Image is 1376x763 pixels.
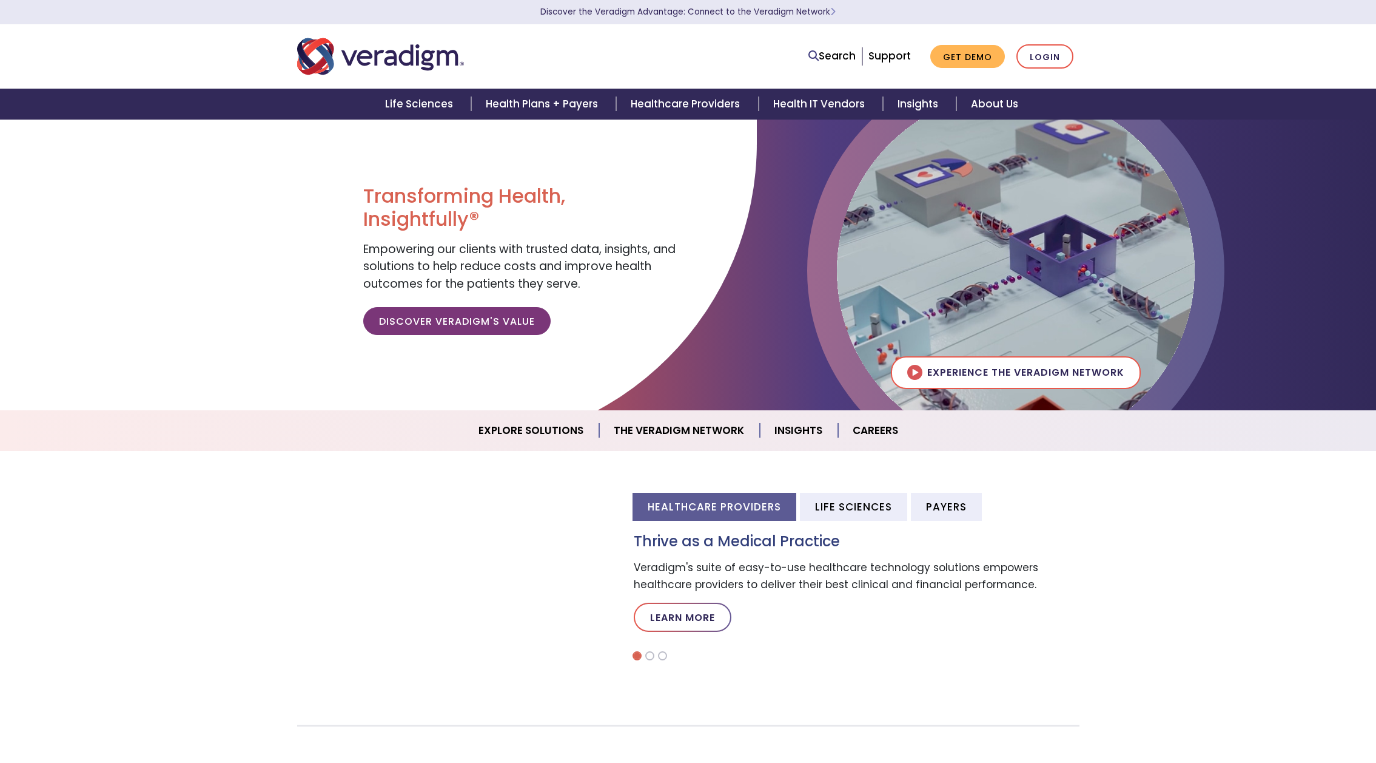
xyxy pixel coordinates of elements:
[363,185,679,231] h1: Transforming Health, Insightfully®
[363,307,551,335] a: Discover Veradigm's Value
[633,493,796,520] li: Healthcare Providers
[838,415,913,446] a: Careers
[634,560,1079,592] p: Veradigm's suite of easy-to-use healthcare technology solutions empowers healthcare providers to ...
[883,89,956,120] a: Insights
[868,49,911,63] a: Support
[297,36,464,76] img: Veradigm logo
[634,603,731,632] a: Learn More
[930,45,1005,69] a: Get Demo
[800,493,907,520] li: Life Sciences
[464,415,599,446] a: Explore Solutions
[760,415,838,446] a: Insights
[759,89,883,120] a: Health IT Vendors
[808,48,856,64] a: Search
[616,89,758,120] a: Healthcare Providers
[911,493,982,520] li: Payers
[956,89,1033,120] a: About Us
[471,89,616,120] a: Health Plans + Payers
[599,415,760,446] a: The Veradigm Network
[371,89,471,120] a: Life Sciences
[830,6,836,18] span: Learn More
[363,241,676,292] span: Empowering our clients with trusted data, insights, and solutions to help reduce costs and improv...
[1016,44,1073,69] a: Login
[634,533,1079,551] h3: Thrive as a Medical Practice
[540,6,836,18] a: Discover the Veradigm Advantage: Connect to the Veradigm NetworkLearn More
